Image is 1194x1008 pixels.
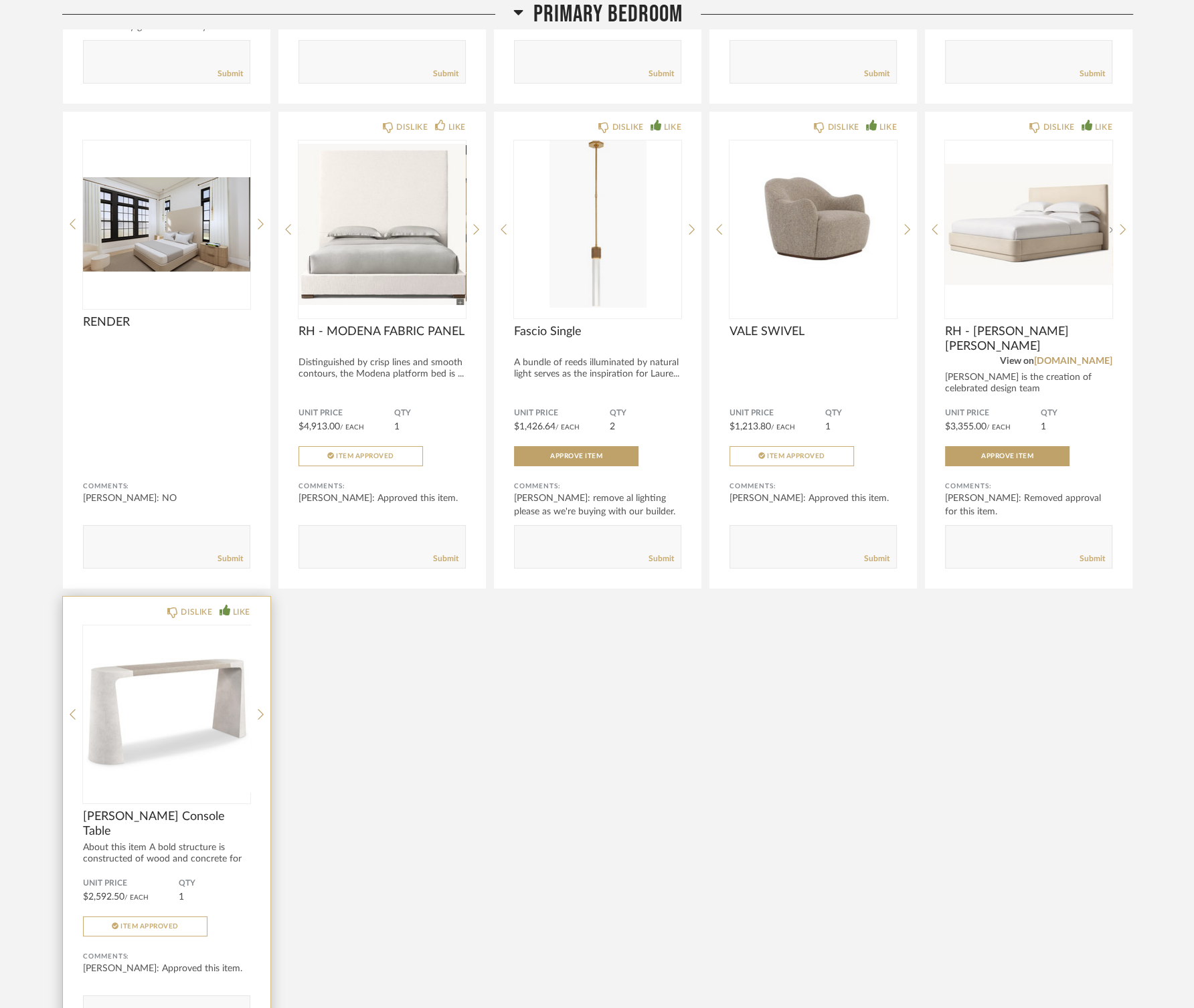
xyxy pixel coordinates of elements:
span: / Each [987,424,1011,431]
div: A bundle of reeds illuminated by natural light serves as the inspiration for Laure... [514,357,681,380]
div: DISLIKE [827,120,859,134]
a: Submit [218,553,243,565]
span: Approve Item [981,453,1033,460]
div: Comments: [83,950,250,963]
span: [PERSON_NAME] Console Table [83,809,250,839]
span: Item Approved [336,453,394,460]
div: 0 [514,140,681,308]
span: QTY [825,408,897,419]
a: Submit [864,68,889,80]
span: QTY [610,408,681,419]
span: QTY [1041,408,1112,419]
button: Approve Item [945,446,1070,466]
img: undefined [730,140,897,308]
span: QTY [179,878,250,889]
a: [DOMAIN_NAME] [1034,357,1112,366]
span: $3,355.00 [945,422,987,431]
div: LIKE [448,120,466,134]
span: RH - [PERSON_NAME] [PERSON_NAME] [945,324,1112,354]
span: 1 [825,422,831,431]
span: Approve Item [550,453,602,460]
span: $2,592.50 [83,892,124,902]
span: / Each [771,424,795,431]
a: Submit [864,553,889,565]
div: [PERSON_NAME]: Removed approval for this item. [945,492,1112,518]
span: RH - MODENA FABRIC PANEL [298,324,466,339]
img: undefined [83,625,250,793]
span: Unit Price [298,408,394,419]
div: LIKE [664,120,681,134]
a: Submit [1080,553,1105,565]
div: 0 [83,625,250,793]
span: Unit Price [83,878,179,889]
div: DISLIKE [1043,120,1074,134]
img: undefined [514,140,681,308]
div: DISLIKE [612,120,643,134]
div: Comments: [945,480,1112,493]
a: Submit [218,68,243,80]
a: Submit [649,68,674,80]
div: 0 [298,140,466,308]
button: Item Approved [730,446,854,466]
span: RENDER [83,315,250,330]
div: LIKE [233,605,250,619]
span: 2 [610,422,615,431]
span: Unit Price [730,408,825,419]
span: 1 [1041,422,1046,431]
div: [PERSON_NAME]: Approved this item. [730,492,897,505]
div: Comments: [298,480,466,493]
span: Unit Price [514,408,610,419]
span: 1 [394,422,400,431]
div: Comments: [83,480,250,493]
div: LIKE [879,120,897,134]
div: DISLIKE [181,605,212,619]
div: 0 [730,140,897,308]
div: Comments: [730,480,897,493]
span: View on [1000,357,1034,366]
a: Submit [649,553,674,565]
div: [PERSON_NAME]: remove al lighting please as we're buying with our builder. [514,492,681,518]
span: / Each [556,424,580,431]
div: Comments: [514,480,681,493]
a: Submit [433,68,458,80]
span: Fascio Single [514,324,681,339]
span: $4,913.00 [298,422,340,431]
span: QTY [394,408,466,419]
button: Approve Item [514,446,638,466]
span: $1,426.64 [514,422,556,431]
span: Item Approved [767,453,825,460]
img: undefined [945,140,1112,308]
span: / Each [340,424,364,431]
div: [PERSON_NAME]: Approved this item. [83,962,250,975]
span: VALE SWIVEL [730,324,897,339]
div: DISLIKE [396,120,428,134]
span: $1,213.80 [730,422,771,431]
button: Item Approved [298,446,423,466]
div: [PERSON_NAME] is the creation of celebrated design team [PERSON_NAME] and [PERSON_NAME] [945,372,1112,417]
img: undefined [83,140,250,308]
span: / Each [124,894,149,901]
div: 0 [945,140,1112,308]
div: About this item A bold structure is constructed of wood and concrete for t... [83,842,250,876]
div: LIKE [1095,120,1112,134]
span: 1 [179,892,184,902]
button: Item Approved [83,916,207,936]
span: Unit Price [945,408,1041,419]
a: Submit [433,553,458,565]
div: [PERSON_NAME]: Approved this item. [298,492,466,505]
div: [PERSON_NAME]: NO [83,492,250,505]
div: Distinguished by crisp lines and smooth contours, the Modena platform bed is ... [298,357,466,380]
a: Submit [1080,68,1105,80]
img: undefined [298,140,466,308]
span: Item Approved [120,923,179,930]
